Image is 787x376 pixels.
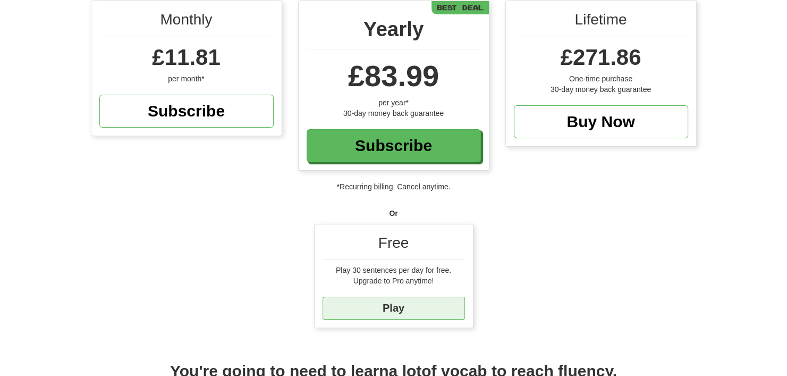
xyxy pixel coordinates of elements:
div: per year* [307,97,481,108]
a: Buy Now [514,105,688,138]
div: Free [323,232,465,260]
div: per month* [99,73,274,84]
span: £271.86 [561,45,641,70]
div: Play 30 sentences per day for free. [323,265,465,275]
div: Yearly [307,14,481,49]
div: Monthly [99,9,274,36]
div: Lifetime [514,9,688,36]
div: 30-day money back guarantee [307,108,481,119]
strong: Or [389,209,397,218]
span: £11.81 [152,45,220,70]
div: 30-day money back guarantee [514,84,688,95]
a: Play [323,297,465,320]
span: £83.99 [348,59,439,93]
div: Upgrade to Pro anytime! [323,275,465,286]
a: Subscribe [307,129,481,162]
a: Subscribe [99,95,274,128]
div: Best Deal [431,1,489,14]
div: One-time purchase [514,73,688,84]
